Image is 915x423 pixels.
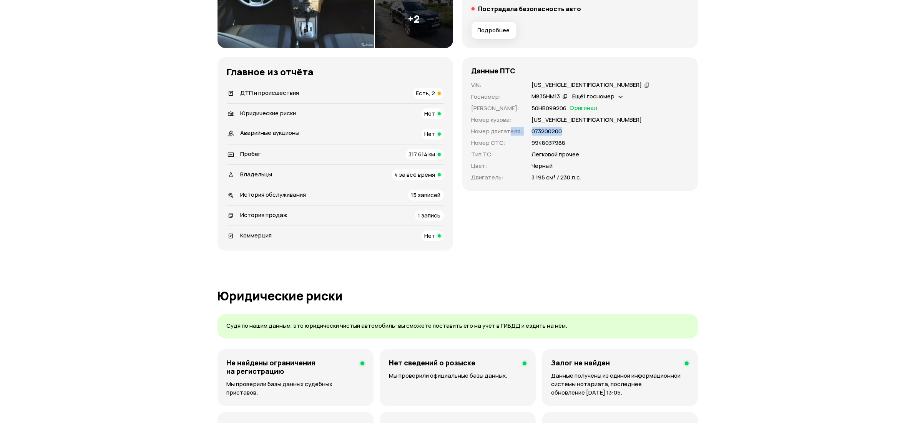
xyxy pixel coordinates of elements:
[572,92,614,100] span: Ещё 1 госномер
[395,171,435,179] span: 4 за всё время
[532,116,642,124] p: [US_VEHICLE_IDENTIFICATION_NUMBER]
[227,380,365,397] p: Мы проверили базы данных судебных приставов.
[241,129,300,137] span: Аварийные аукционы
[227,322,689,330] p: Судя по нашим данным, это юридически чистый автомобиль: вы сможете поставить его на учёт в ГИБДД ...
[472,22,516,39] button: Подробнее
[389,358,475,367] h4: Нет сведений о розыске
[241,109,296,117] span: Юридические риски
[472,116,523,124] p: Номер кузова :
[241,211,288,219] span: История продаж
[532,150,580,159] p: Легковой прочее
[389,372,526,380] p: Мы проверили официальные базы данных.
[472,127,523,136] p: Номер двигателя :
[241,89,299,97] span: ДТП и происшествия
[241,191,306,199] span: История обслуживания
[532,81,642,89] div: [US_VEHICLE_IDENTIFICATION_NUMBER]
[551,372,689,397] p: Данные получены из единой информационной системы нотариата, последнее обновление [DATE] 13:05.
[478,27,510,34] span: Подробнее
[241,150,261,158] span: Пробег
[416,89,435,97] span: Есть, 2
[241,231,272,239] span: Коммерция
[570,104,598,113] span: Оригинал
[472,93,523,101] p: Госномер :
[478,5,581,13] h5: Пострадала безопасность авто
[241,170,272,178] span: Владельцы
[425,232,435,240] span: Нет
[472,139,523,147] p: Номер СТС :
[472,66,516,75] h4: Данные ПТС
[532,93,560,101] div: М835НМ13
[425,130,435,138] span: Нет
[411,191,441,199] span: 15 записей
[218,289,698,303] h1: Юридические риски
[227,66,444,77] h3: Главное из отчёта
[532,173,582,182] p: 3 195 см³ / 230 л.с.
[532,127,562,136] p: 073200200
[418,211,441,219] span: 1 запись
[472,162,523,170] p: Цвет :
[532,104,567,113] p: 50НВ099206
[532,162,553,170] p: Черный
[425,109,435,118] span: Нет
[472,150,523,159] p: Тип ТС :
[227,358,355,375] h4: Не найдены ограничения на регистрацию
[409,150,435,158] span: 317 614 км
[551,358,610,367] h4: Залог не найден
[472,173,523,182] p: Двигатель :
[472,104,523,113] p: [PERSON_NAME] :
[532,139,566,147] p: 9948037988
[472,81,523,90] p: VIN :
